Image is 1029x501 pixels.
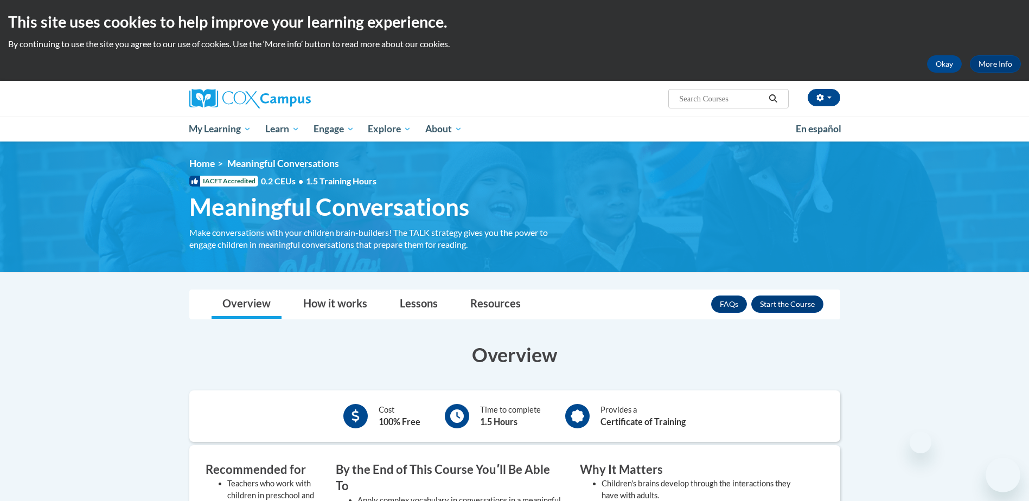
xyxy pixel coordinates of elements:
[368,123,411,136] span: Explore
[206,461,319,478] h3: Recommended for
[480,404,541,428] div: Time to complete
[389,290,449,319] a: Lessons
[258,117,306,142] a: Learn
[306,117,361,142] a: Engage
[306,176,376,186] span: 1.5 Training Hours
[298,176,303,186] span: •
[189,341,840,368] h3: Overview
[379,416,420,427] b: 100% Free
[970,55,1021,73] a: More Info
[711,296,747,313] a: FAQs
[261,175,376,187] span: 0.2 CEUs
[265,123,299,136] span: Learn
[361,117,418,142] a: Explore
[189,89,311,108] img: Cox Campus
[986,458,1020,492] iframe: Button to launch messaging window
[425,123,462,136] span: About
[808,89,840,106] button: Account Settings
[789,118,848,140] a: En español
[189,176,258,187] span: IACET Accredited
[600,404,686,428] div: Provides a
[8,11,1021,33] h2: This site uses cookies to help improve your learning experience.
[314,123,354,136] span: Engage
[189,123,251,136] span: My Learning
[459,290,532,319] a: Resources
[212,290,282,319] a: Overview
[418,117,469,142] a: About
[678,92,765,105] input: Search Courses
[227,158,339,169] span: Meaningful Conversations
[480,416,517,427] b: 1.5 Hours
[189,158,215,169] a: Home
[189,192,469,221] span: Meaningful Conversations
[292,290,378,319] a: How it works
[379,404,420,428] div: Cost
[182,117,259,142] a: My Learning
[580,461,808,478] h3: Why It Matters
[927,55,962,73] button: Okay
[765,92,781,105] button: Search
[751,296,823,313] button: Enroll
[910,432,931,453] iframe: Close message
[173,117,857,142] div: Main menu
[8,38,1021,50] p: By continuing to use the site you agree to our use of cookies. Use the ‘More info’ button to read...
[189,89,395,108] a: Cox Campus
[336,461,564,495] h3: By the End of This Course Youʹll Be Able To
[600,416,686,427] b: Certificate of Training
[796,123,841,134] span: En español
[189,227,564,251] div: Make conversations with your children brain-builders! The TALK strategy gives you the power to en...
